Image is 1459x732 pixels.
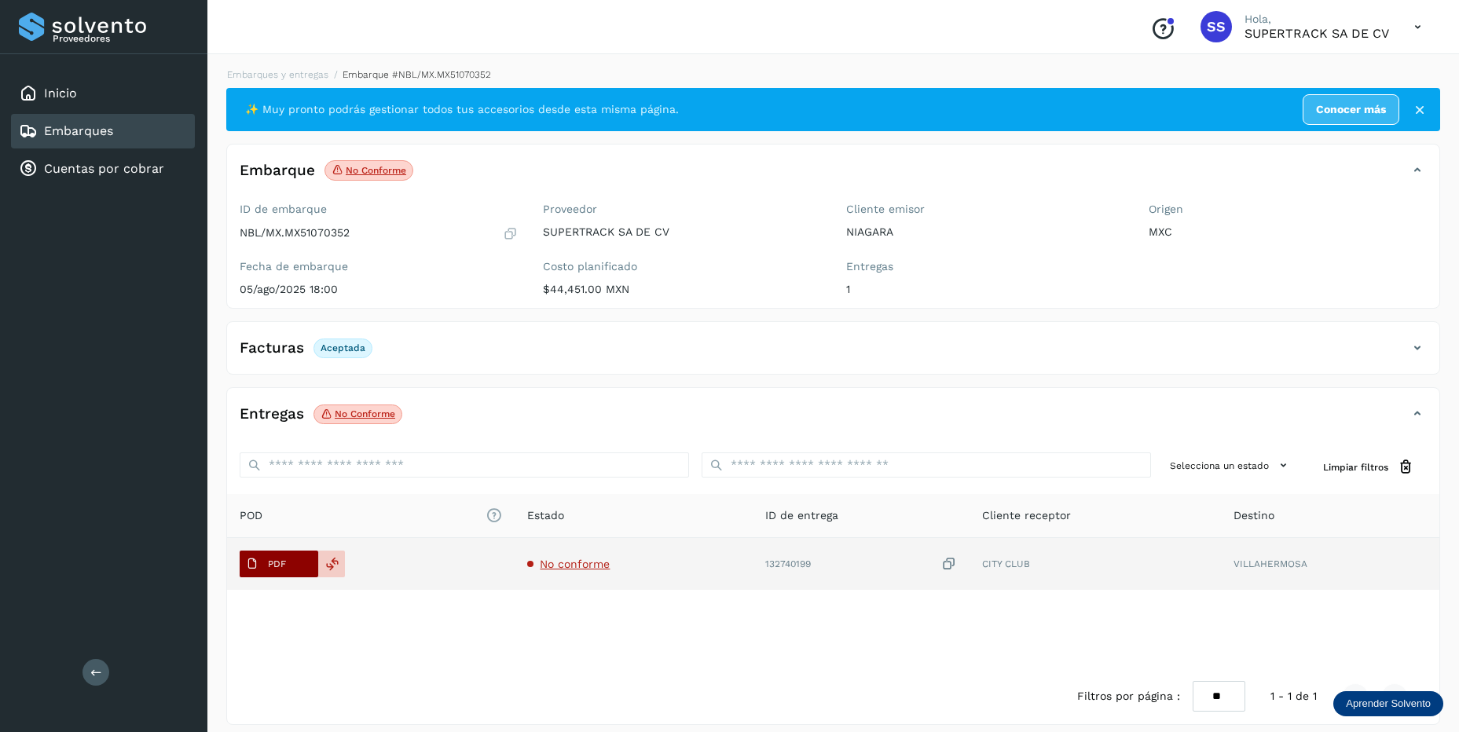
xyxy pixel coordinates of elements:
[346,165,406,176] p: No conforme
[240,283,518,296] p: 05/ago/2025 18:00
[543,203,821,216] label: Proveedor
[245,101,679,118] span: ✨ Muy pronto podrás gestionar todos tus accesorios desde esta misma página.
[53,33,189,44] p: Proveedores
[1270,688,1317,705] span: 1 - 1 de 1
[11,76,195,111] div: Inicio
[846,283,1124,296] p: 1
[44,161,164,176] a: Cuentas por cobrar
[240,162,315,180] h4: Embarque
[240,203,518,216] label: ID de embarque
[227,69,328,80] a: Embarques y entregas
[343,69,491,80] span: Embarque #NBL/MX.MX51070352
[982,507,1071,524] span: Cliente receptor
[765,556,957,573] div: 132740199
[226,68,1440,82] nav: breadcrumb
[227,401,1439,440] div: EntregasNo conforme
[240,339,304,357] h4: Facturas
[970,538,1221,590] td: CITY CLUB
[1333,691,1443,716] div: Aprender Solvento
[1234,507,1274,524] span: Destino
[1164,452,1298,478] button: Selecciona un estado
[240,551,318,577] button: PDF
[11,114,195,148] div: Embarques
[44,123,113,138] a: Embarques
[765,507,838,524] span: ID de entrega
[268,558,286,569] p: PDF
[240,260,518,273] label: Fecha de embarque
[1323,460,1388,474] span: Limpiar filtros
[1311,452,1427,481] button: Limpiar filtros
[1303,94,1399,125] a: Conocer más
[321,342,365,353] p: Aceptada
[1149,203,1427,216] label: Origen
[1221,538,1439,590] td: VILLAHERMOSA
[227,157,1439,196] div: EmbarqueNo conforme
[1245,13,1389,26] p: Hola,
[527,507,564,524] span: Estado
[318,551,345,577] div: Reemplazar POD
[1245,26,1389,41] p: SUPERTRACK SA DE CV
[1077,688,1180,705] span: Filtros por página :
[543,225,821,239] p: SUPERTRACK SA DE CV
[240,507,502,524] span: POD
[11,152,195,186] div: Cuentas por cobrar
[1346,697,1431,710] p: Aprender Solvento
[240,226,350,240] p: NBL/MX.MX51070352
[227,335,1439,374] div: FacturasAceptada
[540,558,610,570] span: No conforme
[846,203,1124,216] label: Cliente emisor
[1149,225,1427,239] p: MXC
[240,405,304,423] h4: Entregas
[846,225,1124,239] p: NIAGARA
[335,408,395,419] p: No conforme
[44,86,77,101] a: Inicio
[543,260,821,273] label: Costo planificado
[846,260,1124,273] label: Entregas
[543,283,821,296] p: $44,451.00 MXN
